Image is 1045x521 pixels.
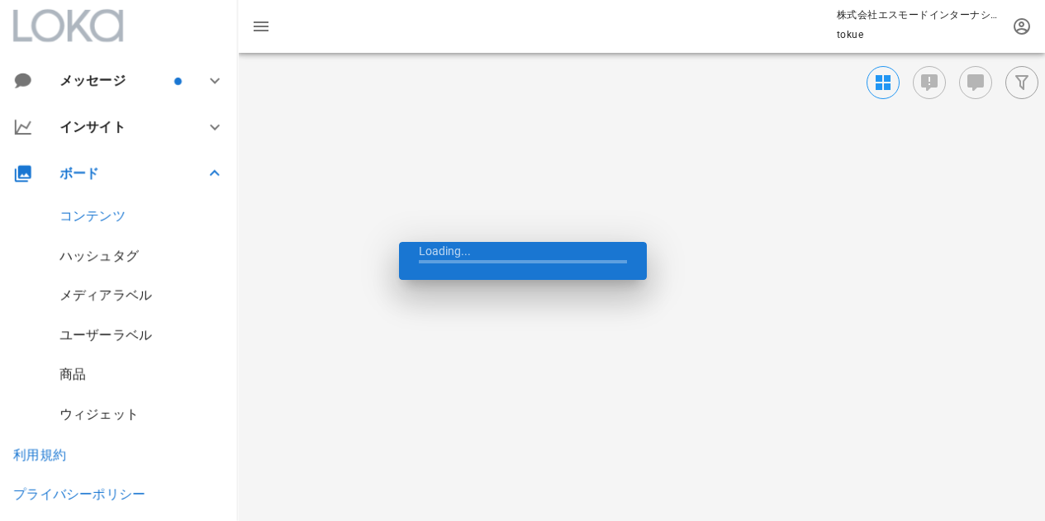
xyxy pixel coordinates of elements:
[174,78,182,85] span: バッジ
[837,26,1002,43] p: tokue
[59,248,139,263] a: ハッシュタグ
[59,287,152,303] a: メディアラベル
[399,242,647,280] div: Loading...
[59,119,185,135] div: インサイト
[59,208,126,224] a: コンテンツ
[59,406,139,422] a: ウィジェット
[59,73,171,88] div: メッセージ
[13,447,66,462] a: 利用規約
[837,7,1002,23] p: 株式会社エスモードインターナショナル
[59,327,152,343] a: ユーザーラベル
[59,165,185,181] div: ボード
[59,367,86,382] a: 商品
[13,486,145,502] a: プライバシーポリシー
